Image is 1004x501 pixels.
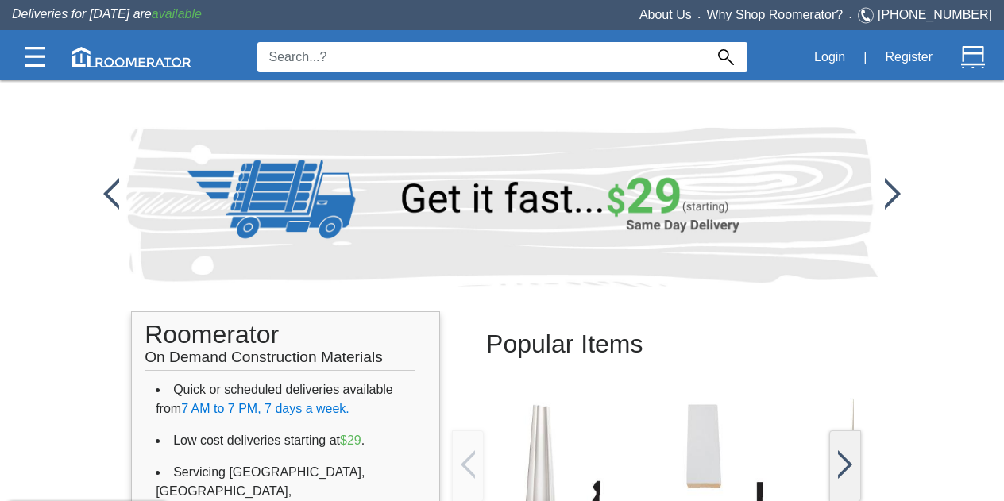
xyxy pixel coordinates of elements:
[707,8,844,21] a: Why Shop Roomerator?
[156,374,415,425] li: Quick or scheduled deliveries available from
[843,13,858,21] span: •
[156,425,415,457] li: Low cost deliveries starting at .
[486,318,827,371] h2: Popular Items
[876,40,941,74] button: Register
[340,434,361,447] span: $29
[152,7,202,21] span: available
[858,6,878,25] img: Telephone.svg
[72,47,191,67] img: roomerator-logo.svg
[805,40,854,74] button: Login
[639,8,692,21] a: About Us
[181,402,349,415] span: 7 AM to 7 PM, 7 days a week.
[885,178,901,210] img: /app/images/Buttons/favicon.jpg
[961,45,985,69] img: Cart.svg
[25,47,45,67] img: Categories.svg
[12,7,202,21] span: Deliveries for [DATE] are
[257,42,705,72] input: Search...?
[692,13,707,21] span: •
[854,40,876,75] div: |
[145,341,383,365] span: On Demand Construction Materials
[145,312,415,371] h1: Roomerator
[878,8,992,21] a: [PHONE_NUMBER]
[838,450,852,479] img: /app/images/Buttons/favicon.jpg
[103,178,119,210] img: /app/images/Buttons/favicon.jpg
[718,49,734,65] img: Search_Icon.svg
[461,450,475,479] img: /app/images/Buttons/favicon.jpg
